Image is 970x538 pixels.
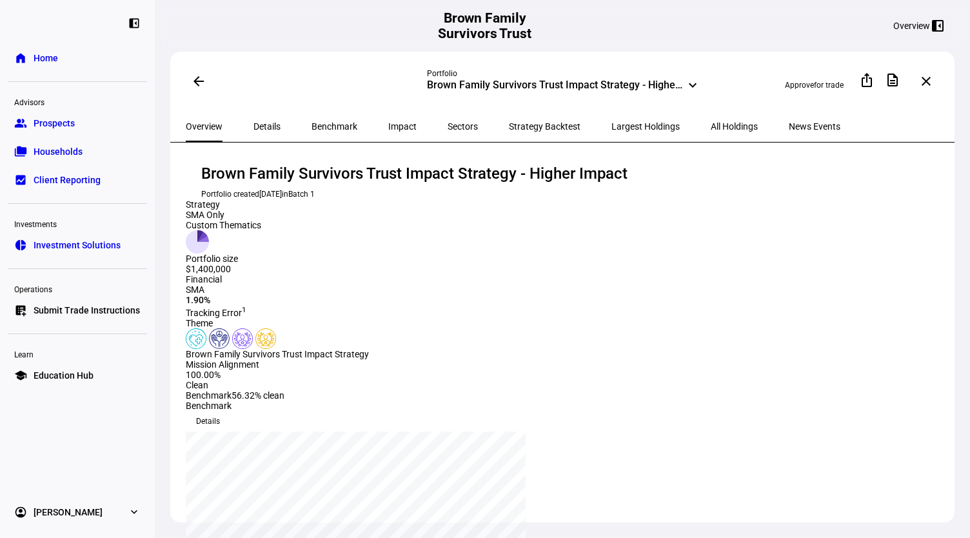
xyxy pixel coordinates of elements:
[918,74,934,89] mat-icon: close
[191,74,206,89] mat-icon: arrow_back
[14,117,27,130] eth-mat-symbol: group
[431,10,538,41] h2: Brown Family Survivors Trust
[255,328,276,349] img: corporateEthics.custom.svg
[186,411,230,432] button: Details
[789,122,840,131] span: News Events
[186,390,232,401] span: Benchmark
[34,117,75,130] span: Prospects
[8,110,147,136] a: groupProspects
[8,167,147,193] a: bid_landscapeClient Reporting
[34,52,58,65] span: Home
[282,190,315,199] span: in
[775,75,854,95] button: Approvefor trade
[34,145,83,158] span: Households
[8,344,147,363] div: Learn
[186,210,261,220] div: SMA Only
[8,279,147,297] div: Operations
[859,72,875,88] mat-icon: ios_share
[883,15,955,36] button: Overview
[186,284,560,295] div: SMA
[186,359,560,370] div: Mission Alignment
[427,79,682,94] div: Brown Family Survivors Trust Impact Strategy - Higher Impact
[186,254,261,264] div: Portfolio size
[186,349,560,359] div: Brown Family Survivors Trust Impact Strategy
[14,145,27,158] eth-mat-symbol: folder_copy
[201,189,927,199] div: Portfolio created
[8,214,147,232] div: Investments
[201,163,927,184] div: Brown Family Survivors Trust Impact Strategy - Higher Impact
[611,122,680,131] span: Largest Holdings
[196,411,220,432] span: Details
[186,370,284,380] div: 100.00%
[427,68,698,79] div: Portfolio
[186,220,261,230] div: Custom Thematics
[14,52,27,65] eth-mat-symbol: home
[186,264,261,274] div: $1,400,000
[34,506,103,519] span: [PERSON_NAME]
[312,122,357,131] span: Benchmark
[186,295,560,305] div: 1.90%
[34,174,101,186] span: Client Reporting
[448,122,478,131] span: Sectors
[242,305,246,314] sup: 1
[128,17,141,30] eth-mat-symbol: left_panel_close
[8,232,147,258] a: pie_chartInvestment Solutions
[186,328,206,349] img: healthWellness.colored.svg
[814,81,844,90] span: for trade
[885,72,900,88] mat-icon: description
[711,122,758,131] span: All Holdings
[8,92,147,110] div: Advisors
[685,77,700,93] mat-icon: keyboard_arrow_down
[186,308,246,318] span: Tracking Error
[34,304,140,317] span: Submit Trade Instructions
[288,190,315,199] a: Batch 1
[34,239,121,252] span: Investment Solutions
[259,190,282,199] span: [DATE]
[186,274,560,284] div: Financial
[14,239,27,252] eth-mat-symbol: pie_chart
[14,304,27,317] eth-mat-symbol: list_alt_add
[186,401,943,411] div: Benchmark
[128,506,141,519] eth-mat-symbol: expand_more
[785,81,814,90] span: Approve
[8,45,147,71] a: homeHome
[253,122,281,131] span: Details
[232,328,253,349] img: corporateEthics.colored.svg
[232,390,284,401] span: 56.32% clean
[930,18,945,34] mat-icon: left_panel_close
[388,122,417,131] span: Impact
[14,369,27,382] eth-mat-symbol: school
[8,139,147,164] a: folder_copyHouseholds
[14,174,27,186] eth-mat-symbol: bid_landscape
[209,328,230,349] img: humanRights.colored.svg
[14,506,27,519] eth-mat-symbol: account_circle
[186,318,560,328] div: Theme
[509,122,580,131] span: Strategy Backtest
[34,369,94,382] span: Education Hub
[186,199,261,210] div: Strategy
[186,122,223,131] span: Overview
[186,380,284,390] div: Clean
[893,21,930,31] div: Overview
